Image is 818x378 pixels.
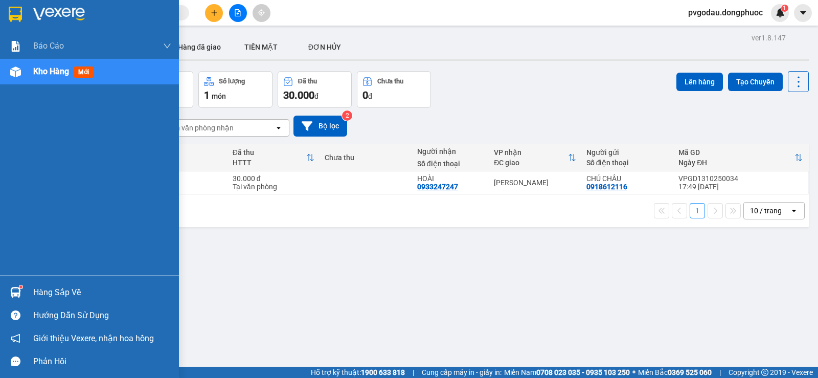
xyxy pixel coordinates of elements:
[212,92,226,100] span: món
[298,78,317,85] div: Đã thu
[33,308,171,323] div: Hướng dẫn sử dụng
[750,206,782,216] div: 10 / trang
[229,4,247,22] button: file-add
[799,8,808,17] span: caret-down
[357,71,431,108] button: Chưa thu0đ
[170,35,229,59] button: Hàng đã giao
[377,78,403,85] div: Chưa thu
[11,310,20,320] span: question-circle
[417,147,484,155] div: Người nhận
[311,367,405,378] span: Hỗ trợ kỹ thuật:
[74,66,93,78] span: mới
[308,43,341,51] span: ĐƠN HỦY
[586,183,627,191] div: 0918612116
[33,354,171,369] div: Phản hồi
[233,183,314,191] div: Tại văn phòng
[417,183,458,191] div: 0933247247
[489,144,581,171] th: Toggle SortBy
[219,78,245,85] div: Số lượng
[10,41,21,52] img: solution-icon
[314,92,319,100] span: đ
[19,285,22,288] sup: 1
[233,148,306,157] div: Đã thu
[163,42,171,50] span: down
[204,89,210,101] span: 1
[794,4,812,22] button: caret-down
[668,368,712,376] strong: 0369 525 060
[140,174,222,183] div: GIỎ PT
[361,368,405,376] strong: 1900 633 818
[504,367,630,378] span: Miền Nam
[678,148,794,157] div: Mã GD
[140,159,222,167] div: Ghi chú
[678,159,794,167] div: Ngày ĐH
[690,203,705,218] button: 1
[10,66,21,77] img: warehouse-icon
[728,73,783,91] button: Tạo Chuyến
[422,367,502,378] span: Cung cấp máy in - giấy in:
[275,124,283,132] svg: open
[33,285,171,300] div: Hàng sắp về
[33,39,64,52] span: Báo cáo
[140,148,222,157] div: Tên món
[211,9,218,16] span: plus
[676,73,723,91] button: Lên hàng
[228,144,320,171] th: Toggle SortBy
[10,287,21,298] img: warehouse-icon
[163,123,234,133] div: Chọn văn phòng nhận
[33,66,69,76] span: Kho hàng
[258,9,265,16] span: aim
[233,159,306,167] div: HTTT
[680,6,771,19] span: pvgodau.dongphuoc
[293,116,347,137] button: Bộ lọc
[342,110,352,121] sup: 2
[362,89,368,101] span: 0
[278,71,352,108] button: Đã thu30.000đ
[33,332,154,345] span: Giới thiệu Vexere, nhận hoa hồng
[776,8,785,17] img: icon-new-feature
[368,92,372,100] span: đ
[244,43,278,51] span: TIỀN MẶT
[719,367,721,378] span: |
[413,367,414,378] span: |
[673,144,808,171] th: Toggle SortBy
[632,370,635,374] span: ⚪️
[536,368,630,376] strong: 0708 023 035 - 0935 103 250
[205,4,223,22] button: plus
[494,179,576,187] div: [PERSON_NAME]
[198,71,272,108] button: Số lượng1món
[253,4,270,22] button: aim
[417,174,484,183] div: HOÀI
[638,367,712,378] span: Miền Bắc
[283,89,314,101] span: 30.000
[790,207,798,215] svg: open
[325,153,406,162] div: Chưa thu
[417,160,484,168] div: Số điện thoại
[783,5,786,12] span: 1
[678,183,803,191] div: 17:49 [DATE]
[586,159,668,167] div: Số điện thoại
[752,32,786,43] div: ver 1.8.147
[11,333,20,343] span: notification
[586,148,668,157] div: Người gửi
[494,159,567,167] div: ĐC giao
[494,148,567,157] div: VP nhận
[9,7,22,22] img: logo-vxr
[140,183,222,191] div: HƯ KO ĐỀN
[678,174,803,183] div: VPGD1310250034
[761,369,768,376] span: copyright
[781,5,788,12] sup: 1
[11,357,20,366] span: message
[233,174,314,183] div: 30.000 đ
[234,9,241,16] span: file-add
[586,174,668,183] div: CHÚ CHÂU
